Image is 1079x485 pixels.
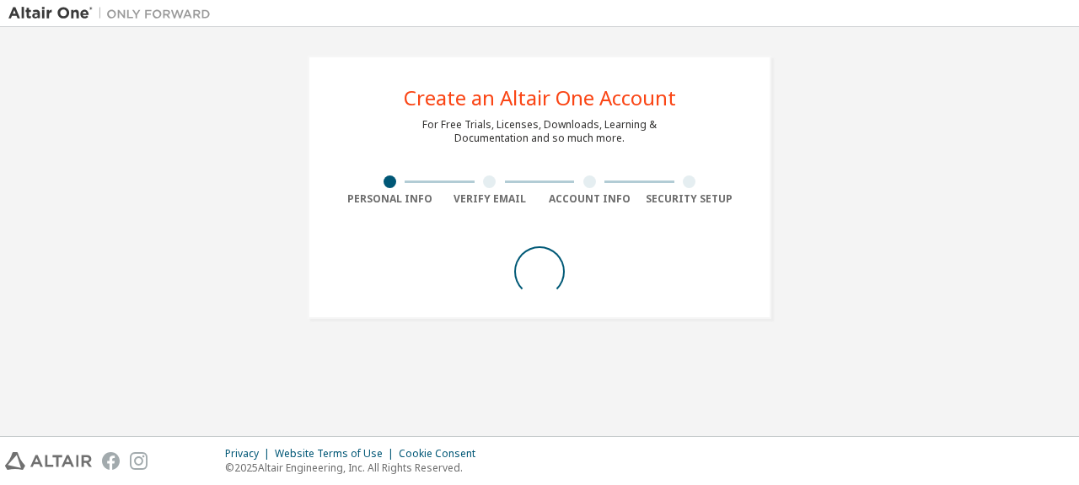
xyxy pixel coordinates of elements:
[404,88,676,108] div: Create an Altair One Account
[225,447,275,461] div: Privacy
[8,5,219,22] img: Altair One
[640,192,740,206] div: Security Setup
[102,452,120,470] img: facebook.svg
[5,452,92,470] img: altair_logo.svg
[225,461,486,475] p: © 2025 Altair Engineering, Inc. All Rights Reserved.
[539,192,640,206] div: Account Info
[275,447,399,461] div: Website Terms of Use
[340,192,440,206] div: Personal Info
[440,192,540,206] div: Verify Email
[422,118,657,145] div: For Free Trials, Licenses, Downloads, Learning & Documentation and so much more.
[399,447,486,461] div: Cookie Consent
[130,452,148,470] img: instagram.svg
